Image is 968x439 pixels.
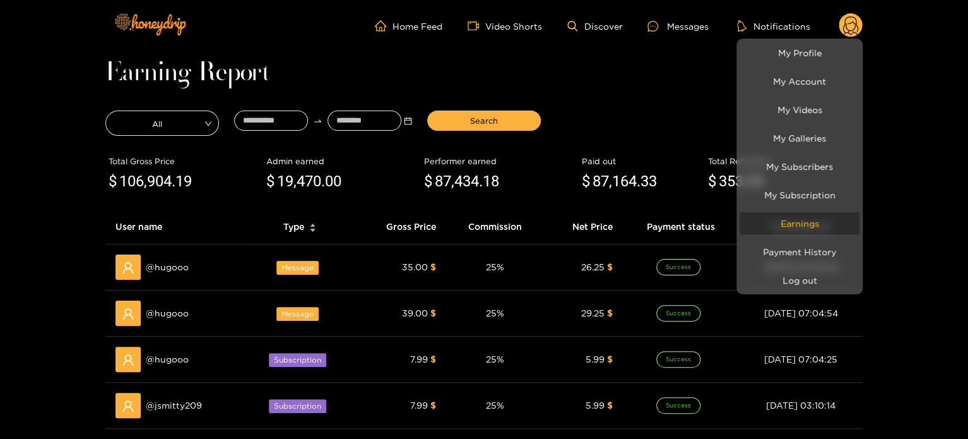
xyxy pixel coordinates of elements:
a: My Account [740,70,859,92]
a: My Galleries [740,127,859,149]
a: Payment History [740,241,859,263]
a: My Subscribers [740,155,859,177]
a: My Videos [740,99,859,121]
button: Log out [740,269,859,291]
a: My Profile [740,42,859,64]
a: Earnings [740,212,859,234]
a: My Subscription [740,184,859,206]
